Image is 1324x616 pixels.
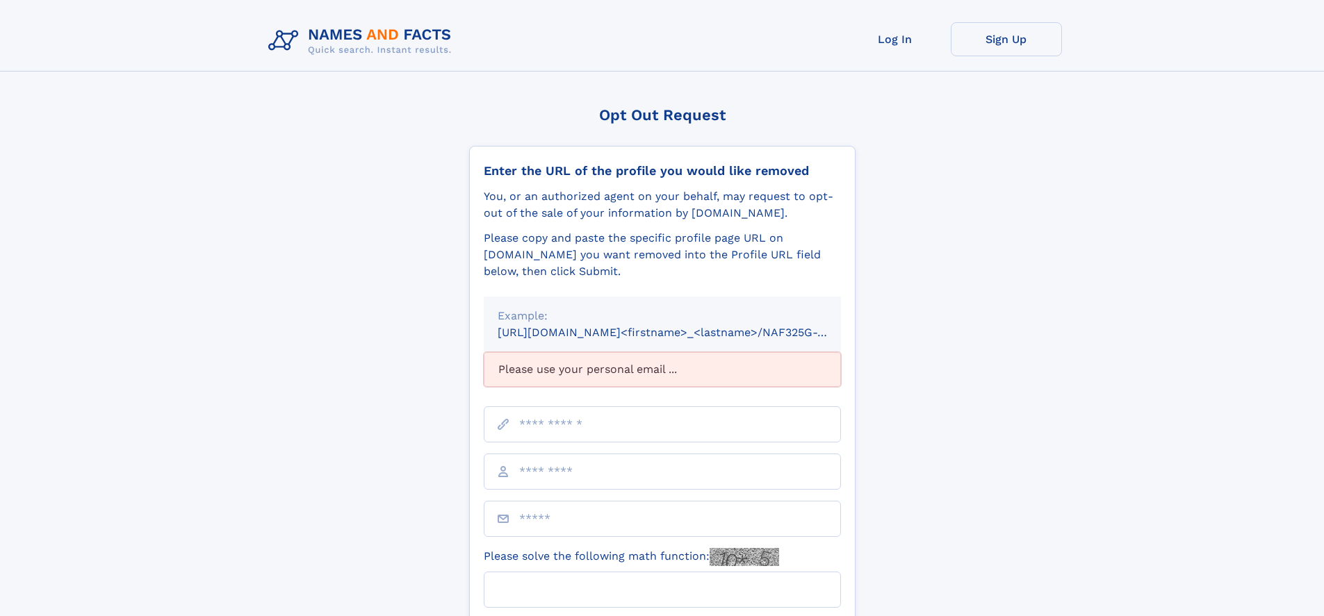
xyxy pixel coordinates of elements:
label: Please solve the following math function: [484,548,779,566]
div: Opt Out Request [469,106,856,124]
small: [URL][DOMAIN_NAME]<firstname>_<lastname>/NAF325G-xxxxxxxx [498,326,867,339]
a: Sign Up [951,22,1062,56]
div: Please copy and paste the specific profile page URL on [DOMAIN_NAME] you want removed into the Pr... [484,230,841,280]
div: Please use your personal email ... [484,352,841,387]
img: Logo Names and Facts [263,22,463,60]
div: You, or an authorized agent on your behalf, may request to opt-out of the sale of your informatio... [484,188,841,222]
div: Enter the URL of the profile you would like removed [484,163,841,178]
a: Log In [840,22,951,56]
div: Example: [498,308,827,324]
